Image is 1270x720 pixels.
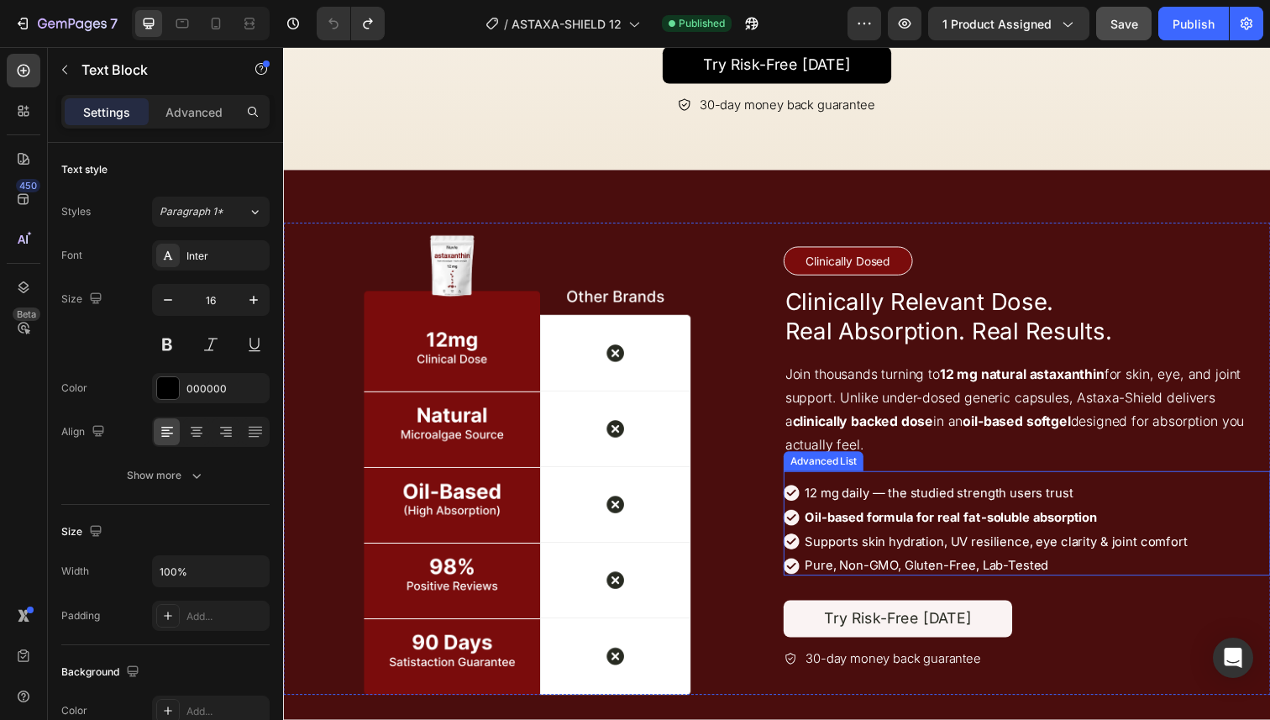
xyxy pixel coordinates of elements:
[110,13,118,34] p: 7
[511,618,525,632] img: gempages_548174873789203600-b50ddfe2-c705-4048-aede-491f7abbc42d.svg
[283,47,1270,720] iframe: Design area
[511,244,1008,308] h2: Clinically Relevant Dose. Real Absorption. Real Results.
[520,374,664,391] strong: clinically backed dose
[61,460,270,491] button: Show more
[61,204,91,219] div: Styles
[61,608,100,623] div: Padding
[511,565,744,603] button: <p>Try Risk-Free Today</p>
[694,374,804,391] strong: oil-based softgel
[533,613,712,636] p: 30-day money back guarantee
[61,703,87,718] div: Color
[679,16,725,31] span: Published
[61,162,108,177] div: Text style
[16,179,40,192] div: 450
[61,248,82,263] div: Font
[511,523,527,539] img: gempages_548174873789203600-e9219623-6002-4461-ab71-ad313b91e684.png
[61,661,143,684] div: Background
[1096,7,1152,40] button: Save
[7,7,125,40] button: 7
[942,15,1052,33] span: 1 product assigned
[186,704,265,719] div: Add...
[152,197,270,227] button: Paragraph 1*
[1213,638,1253,678] div: Open Intercom Messenger
[82,180,416,662] img: gempages_548174873789203600-c36d233c-fc05-4d83-8b26-33090664fb0e.png
[504,15,508,33] span: /
[61,564,89,579] div: Width
[160,204,223,219] span: Paragraph 1*
[61,421,108,444] div: Align
[153,556,269,586] input: Auto
[670,326,838,343] strong: 12 mg natural astaxanthin
[165,103,223,121] p: Advanced
[186,249,265,264] div: Inter
[533,472,831,488] strong: Oil-based formula for real fat-soluble absorption
[186,609,265,624] div: Add...
[317,7,385,40] div: Undo/Redo
[512,323,1006,419] p: Join thousands turning to for skin, eye, and joint support. Unlike under-dosed generic capsules, ...
[83,103,130,121] p: Settings
[61,288,106,311] div: Size
[928,7,1089,40] button: 1 product assigned
[533,448,924,465] p: 12 mg daily — the studied strength users trust
[61,521,106,544] div: Size
[511,473,527,489] img: gempages_548174873789203600-e9219623-6002-4461-ab71-ad313b91e684.png
[61,381,87,396] div: Color
[186,381,265,397] div: 000000
[553,570,703,597] p: Try Risk-Free [DATE]
[13,307,40,321] div: Beta
[1158,7,1229,40] button: Publish
[533,208,620,229] p: Clinically Dosed
[533,497,924,514] p: Supports skin hydration, UV resilience, eye clarity & joint comfort
[512,15,622,33] span: ASTAXA-SHIELD 12
[402,52,417,66] img: gempages_548174873789203600-692a6884-f3cb-4dee-bac8-348c61730663.svg
[127,467,205,484] div: Show more
[511,448,527,464] img: gempages_548174873789203600-e9219623-6002-4461-ab71-ad313b91e684.png
[1110,17,1138,31] span: Save
[511,497,527,513] img: gempages_548174873789203600-e9219623-6002-4461-ab71-ad313b91e684.png
[514,416,589,431] div: Advanced List
[1173,15,1215,33] div: Publish
[425,48,604,71] p: 30-day money back guarantee
[533,522,924,539] p: Pure, Non-GMO, Gluten-Free, Lab-Tested
[81,60,224,80] p: Text Block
